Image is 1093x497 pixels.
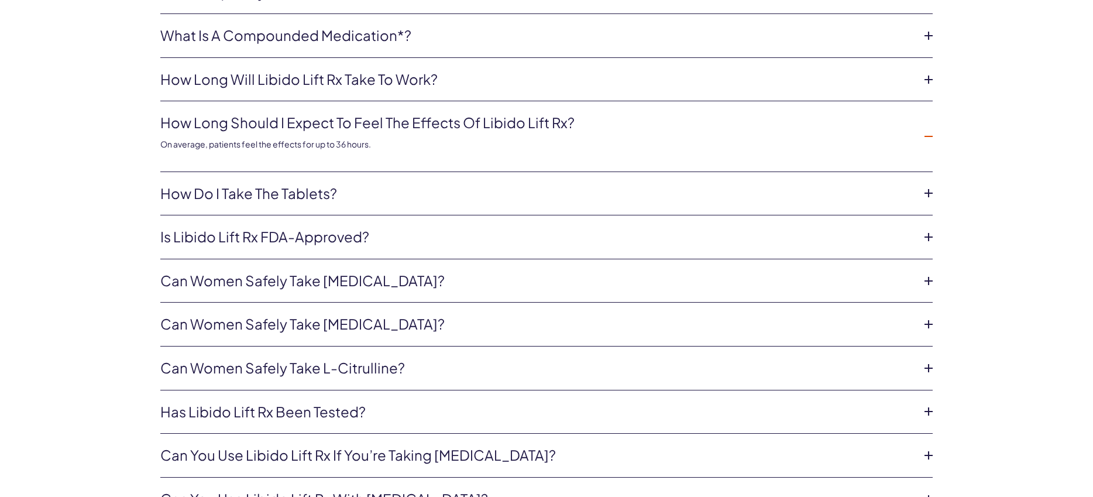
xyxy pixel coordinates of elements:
a: How long should I expect to feel the effects of Libido Lift Rx? [160,113,914,133]
a: Can women safely take [MEDICAL_DATA]? [160,314,914,334]
a: Is Libido Lift Rx FDA-approved? [160,227,914,247]
a: Has Libido Lift Rx been tested? [160,402,914,422]
a: Can women safely take L-Citrulline? [160,358,914,378]
a: How long will Libido Lift Rx take to work? [160,70,914,90]
a: Can you use Libido Lift Rx if you’re taking [MEDICAL_DATA]? [160,445,914,465]
a: How do I take the tablets? [160,184,914,204]
p: On average, patients feel the effects for up to 36 hours. [160,139,914,150]
a: What is a compounded medication*? [160,26,914,46]
a: Can women safely take [MEDICAL_DATA]? [160,271,914,291]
